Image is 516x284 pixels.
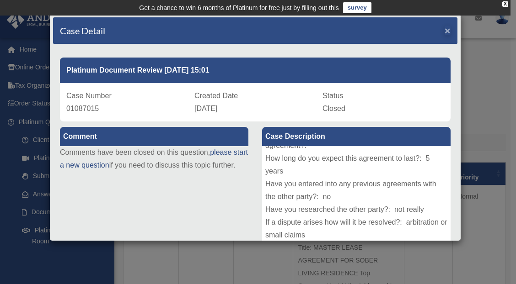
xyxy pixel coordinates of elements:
[139,2,339,13] div: Get a chance to win 6 months of Platinum for free just by filling out this
[343,2,371,13] a: survey
[66,92,112,100] span: Case Number
[194,92,238,100] span: Created Date
[60,127,248,146] label: Comment
[502,1,508,7] div: close
[262,146,451,283] div: Type of Document: Lease Document Title: MASTER LEASE AGREEMENT FOR SOBER LIVING RESIDENCE Documen...
[445,25,451,36] span: ×
[322,105,345,112] span: Closed
[262,127,451,146] label: Case Description
[66,105,99,112] span: 01087015
[60,58,451,83] div: Platinum Document Review [DATE] 15:01
[60,148,248,169] a: please start a new question
[445,26,451,35] button: Close
[60,24,105,37] h4: Case Detail
[194,105,217,112] span: [DATE]
[322,92,343,100] span: Status
[60,146,248,172] p: Comments have been closed on this question, if you need to discuss this topic further.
